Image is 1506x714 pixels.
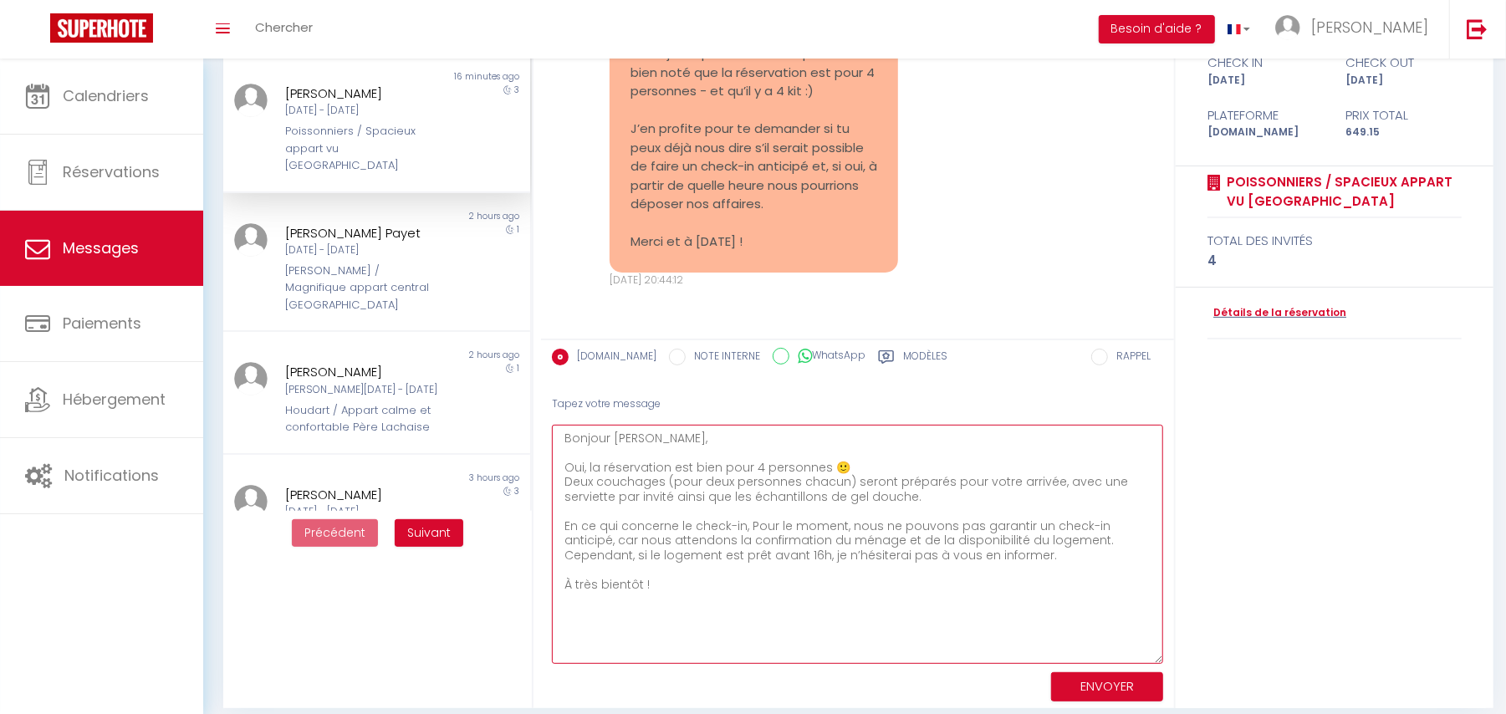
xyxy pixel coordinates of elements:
[1207,231,1462,251] div: total des invités
[1051,672,1163,701] button: ENVOYER
[903,349,947,370] label: Modèles
[569,349,656,367] label: [DOMAIN_NAME]
[1335,105,1473,125] div: Prix total
[63,85,149,106] span: Calendriers
[285,402,442,436] div: Houdart / Appart calme et confortable Père Lachaise
[1099,15,1215,43] button: Besoin d'aide ?
[234,362,268,395] img: ...
[285,362,442,382] div: [PERSON_NAME]
[1197,125,1335,140] div: [DOMAIN_NAME]
[789,348,865,366] label: WhatsApp
[234,485,268,518] img: ...
[1197,73,1335,89] div: [DATE]
[292,519,378,548] button: Previous
[376,70,529,84] div: 16 minutes ago
[50,13,153,43] img: Super Booking
[376,210,529,223] div: 2 hours ago
[395,519,463,548] button: Next
[285,123,442,174] div: Poissonniers / Spacieux appart vu [GEOGRAPHIC_DATA]
[1197,53,1335,73] div: check in
[304,524,365,541] span: Précédent
[376,349,529,362] div: 2 hours ago
[407,524,451,541] span: Suivant
[63,237,139,258] span: Messages
[64,465,159,486] span: Notifications
[630,7,878,252] pre: Bonjour Drystan, C’est juste pour confirmer que tu as bien noté que la réservation est pour 4 per...
[1197,105,1335,125] div: Plateforme
[517,223,519,236] span: 1
[1311,17,1428,38] span: [PERSON_NAME]
[1335,73,1473,89] div: [DATE]
[285,504,442,520] div: [DATE] - [DATE]
[285,103,442,119] div: [DATE] - [DATE]
[514,485,519,497] span: 3
[1207,251,1462,271] div: 4
[63,161,160,182] span: Réservations
[1275,15,1300,40] img: ...
[255,18,313,36] span: Chercher
[686,349,760,367] label: NOTE INTERNE
[285,382,442,398] div: [PERSON_NAME][DATE] - [DATE]
[514,84,519,96] span: 3
[1335,53,1473,73] div: check out
[63,389,166,410] span: Hébergement
[285,485,442,505] div: [PERSON_NAME]
[234,84,268,117] img: ...
[285,84,442,104] div: [PERSON_NAME]
[234,223,268,257] img: ...
[517,362,519,375] span: 1
[376,472,529,485] div: 3 hours ago
[285,263,442,314] div: [PERSON_NAME] / Magnifique appart central [GEOGRAPHIC_DATA]
[610,273,899,288] div: [DATE] 20:44:12
[1207,305,1346,321] a: Détails de la réservation
[552,384,1163,425] div: Tapez votre message
[1108,349,1151,367] label: RAPPEL
[1221,172,1462,212] a: Poissonniers / Spacieux appart vu [GEOGRAPHIC_DATA]
[63,313,141,334] span: Paiements
[285,223,442,243] div: [PERSON_NAME] Payet
[1467,18,1488,39] img: logout
[285,242,442,258] div: [DATE] - [DATE]
[1335,125,1473,140] div: 649.15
